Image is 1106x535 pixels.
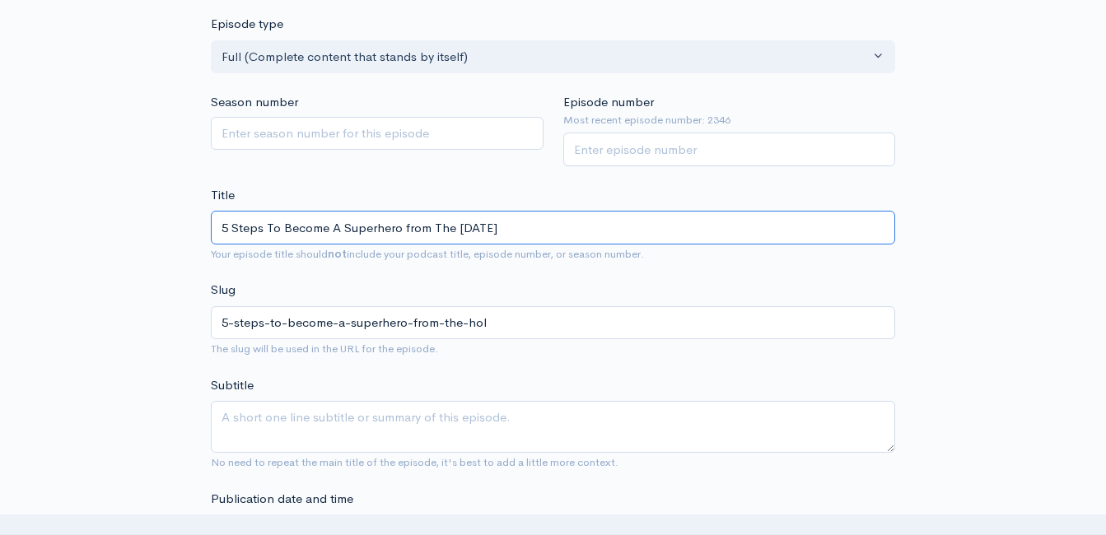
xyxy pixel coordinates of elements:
[211,306,895,340] input: title-of-episode
[222,48,870,67] div: Full (Complete content that stands by itself)
[211,186,235,205] label: Title
[211,40,895,74] button: Full (Complete content that stands by itself)
[211,211,895,244] input: What is the episode's title?
[328,247,347,261] strong: not
[563,133,896,166] input: Enter episode number
[211,490,353,509] label: Publication date and time
[211,247,644,261] small: Your episode title should include your podcast title, episode number, or season number.
[211,455,618,469] small: No need to repeat the main title of the episode, it's best to add a little more context.
[211,281,236,300] label: Slug
[211,117,544,151] input: Enter season number for this episode
[211,342,438,356] small: The slug will be used in the URL for the episode.
[211,376,254,395] label: Subtitle
[563,93,654,112] label: Episode number
[211,93,298,112] label: Season number
[563,112,896,128] small: Most recent episode number: 2346
[211,15,283,34] label: Episode type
